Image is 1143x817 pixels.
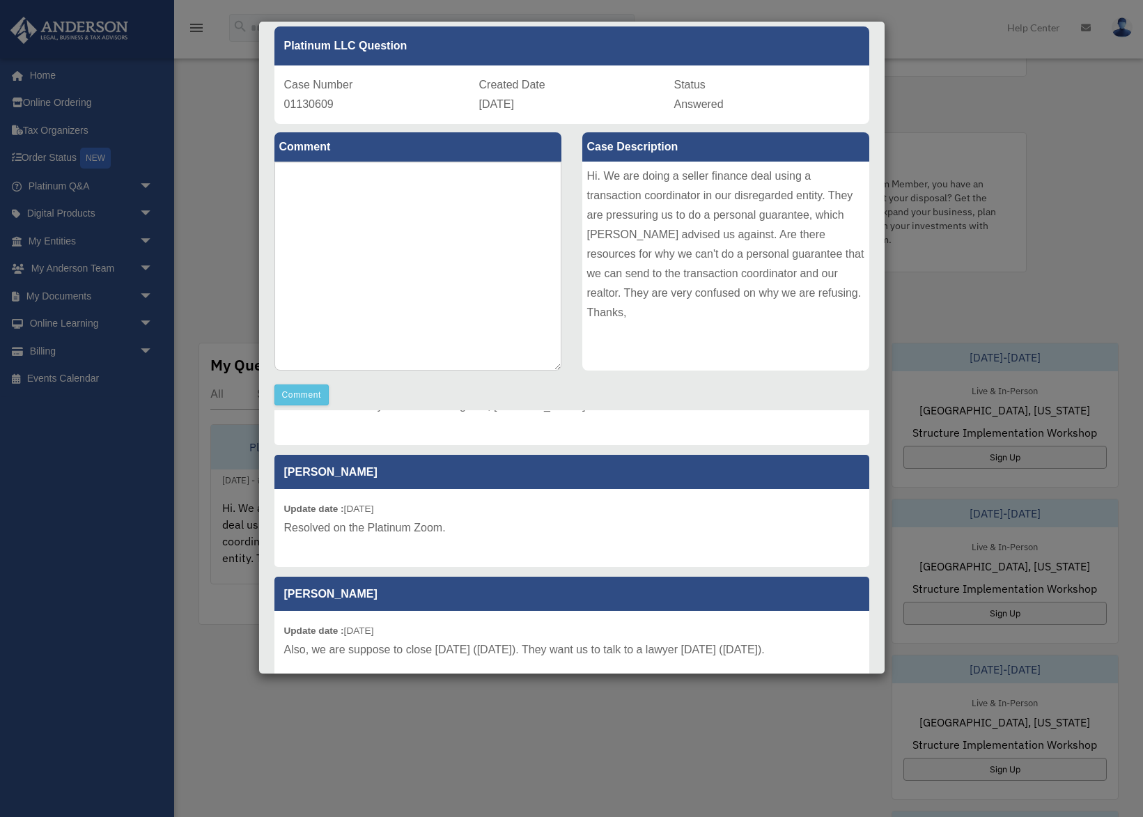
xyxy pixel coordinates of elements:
[582,162,869,371] div: Hi. We are doing a seller finance deal using a transaction coordinator in our disregarded entity....
[284,79,353,91] span: Case Number
[284,504,344,514] b: Update date :
[284,640,860,660] p: Also, we are suppose to close [DATE] ([DATE]). They want us to talk to a lawyer [DATE] ([DATE]).
[674,98,724,110] span: Answered
[479,79,545,91] span: Created Date
[479,98,514,110] span: [DATE]
[284,625,344,636] b: Update date :
[284,504,374,514] small: [DATE]
[274,26,869,65] div: Platinum LLC Question
[274,132,561,162] label: Comment
[674,79,706,91] span: Status
[274,577,869,611] p: [PERSON_NAME]
[284,625,374,636] small: [DATE]
[284,518,860,538] p: Resolved on the Platinum Zoom.
[274,384,329,405] button: Comment
[284,98,334,110] span: 01130609
[274,455,869,489] p: [PERSON_NAME]
[582,132,869,162] label: Case Description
